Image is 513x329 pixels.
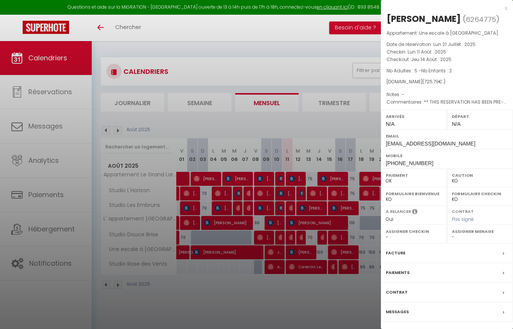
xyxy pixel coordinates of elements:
label: Contrat [386,288,408,296]
div: [PERSON_NAME] [387,13,461,25]
div: [DOMAIN_NAME] [387,78,507,86]
span: Lun 11 Août . 2025 [408,49,446,55]
span: N/A [452,121,461,127]
span: ( € ) [422,78,445,85]
label: Arrivée [386,113,442,120]
span: Lun 21 Juillet . 2025 [433,41,476,47]
label: Caution [452,171,508,179]
p: Commentaires : [387,98,507,106]
label: Assigner Checkin [386,228,442,235]
p: Checkin : [387,48,507,56]
label: Formulaire Checkin [452,190,508,197]
span: 725.79 [424,78,439,85]
span: [PHONE_NUMBER] [386,160,433,166]
span: Pas signé [452,216,474,222]
span: N/A [386,121,394,127]
span: ( ) [463,14,499,24]
label: Facture [386,249,405,257]
label: Assigner Menage [452,228,508,235]
p: Checkout : [387,56,507,63]
label: Paiement [386,171,442,179]
span: [EMAIL_ADDRESS][DOMAIN_NAME] [386,141,475,147]
label: A relancer [386,208,411,215]
label: Messages [386,308,409,316]
span: Une escale à [GEOGRAPHIC_DATA] [419,30,498,36]
p: Appartement : [387,29,507,37]
label: Départ [452,113,508,120]
div: x [381,4,507,13]
span: Jeu 14 Août . 2025 [411,56,451,63]
iframe: LiveChat chat widget [481,297,513,329]
label: Formulaire Bienvenue [386,190,442,197]
span: 6264775 [466,15,496,24]
label: Mobile [386,152,508,159]
label: Paiements [386,269,410,277]
span: - [402,91,404,98]
p: Date de réservation : [387,41,507,48]
p: Notes : [387,91,507,98]
i: Sélectionner OUI si vous souhaiter envoyer les séquences de messages post-checkout [412,208,417,217]
label: Contrat [452,208,474,213]
span: Nb Adultes : 5 - [387,67,452,74]
span: Nb Enfants : 2 [421,67,452,74]
label: Email [386,132,508,140]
